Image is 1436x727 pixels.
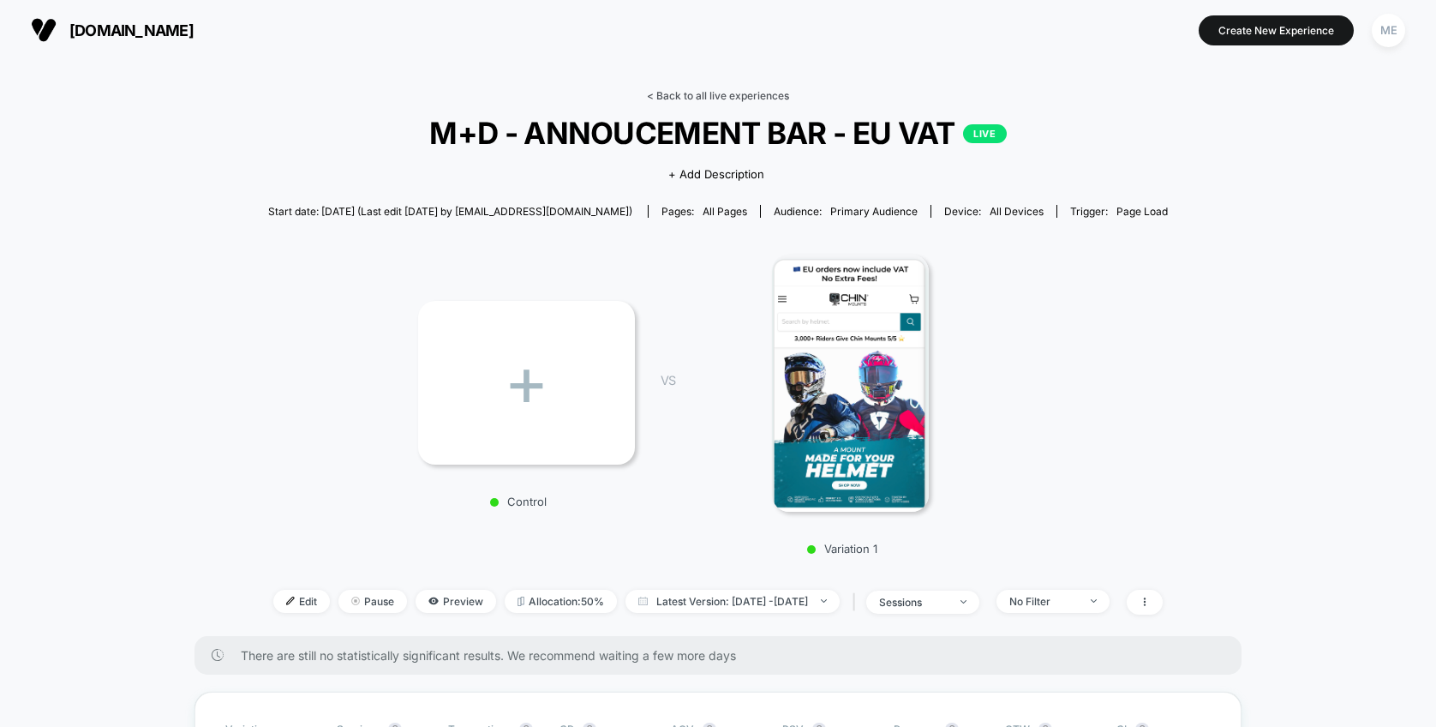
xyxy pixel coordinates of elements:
span: There are still no statistically significant results. We recommend waiting a few more days [241,648,1207,663]
span: | [848,590,866,615]
p: LIVE [963,124,1006,143]
img: edit [286,597,295,605]
button: ME [1367,13,1410,48]
img: end [351,597,360,605]
img: end [1091,599,1097,603]
img: rebalance [518,597,524,606]
span: M+D - ANNOUCEMENT BAR - EU VAT [314,115,1123,151]
p: Control [410,495,626,508]
button: Create New Experience [1199,15,1354,45]
span: all pages [703,205,747,218]
img: Visually logo [31,17,57,43]
p: Variation 1 [692,542,992,556]
img: end [821,599,827,603]
span: [DOMAIN_NAME] [69,21,194,39]
span: Edit [273,590,330,613]
div: + [418,301,635,465]
div: Trigger: [1070,205,1168,218]
img: Variation 1 main [772,255,930,512]
span: Allocation: 50% [505,590,617,613]
span: all devices [990,205,1044,218]
img: calendar [638,597,648,605]
button: [DOMAIN_NAME] [26,16,199,44]
div: Audience: [774,205,918,218]
span: Pause [338,590,407,613]
div: Pages: [661,205,747,218]
span: Latest Version: [DATE] - [DATE] [625,590,840,613]
span: VS [661,373,674,388]
a: < Back to all live experiences [647,89,789,102]
span: Device: [930,205,1056,218]
span: Primary Audience [830,205,918,218]
span: Start date: [DATE] (Last edit [DATE] by [EMAIL_ADDRESS][DOMAIN_NAME]) [268,205,632,218]
span: Preview [416,590,496,613]
span: Page Load [1116,205,1168,218]
div: sessions [879,596,948,609]
div: ME [1372,14,1405,47]
img: end [960,600,966,604]
span: + Add Description [668,166,764,183]
div: No Filter [1009,595,1078,608]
